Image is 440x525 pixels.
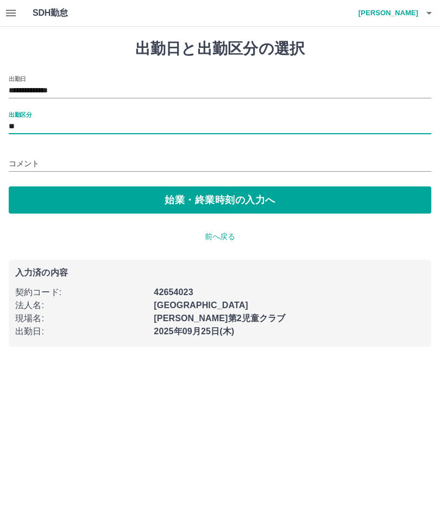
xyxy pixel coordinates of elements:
[9,110,32,118] label: 出勤区分
[15,312,147,325] p: 現場名 :
[15,286,147,299] p: 契約コード :
[154,314,285,323] b: [PERSON_NAME]第2児童クラブ
[154,327,234,336] b: 2025年09月25日(木)
[9,186,431,214] button: 始業・終業時刻の入力へ
[154,301,248,310] b: [GEOGRAPHIC_DATA]
[9,74,26,83] label: 出勤日
[9,231,431,242] p: 前へ戻る
[15,299,147,312] p: 法人名 :
[9,40,431,58] h1: 出勤日と出勤区分の選択
[15,268,425,277] p: 入力済の内容
[15,325,147,338] p: 出勤日 :
[154,287,193,297] b: 42654023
